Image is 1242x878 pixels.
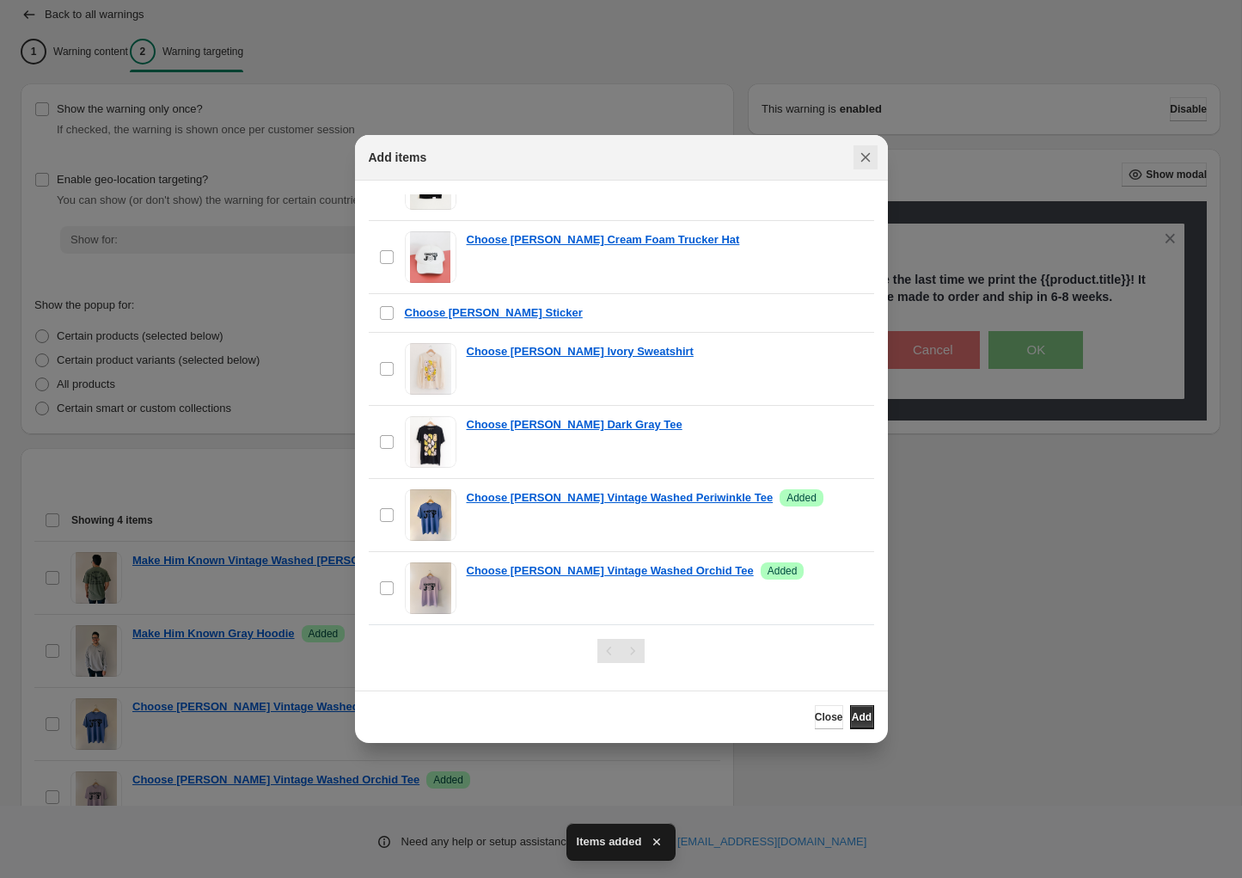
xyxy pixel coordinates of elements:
[467,562,754,580] a: Choose [PERSON_NAME] Vintage Washed Orchid Tee
[467,343,694,360] a: Choose [PERSON_NAME] Ivory Sweatshirt
[577,833,642,850] span: Items added
[369,149,427,166] h2: Add items
[768,564,798,578] span: Added
[786,491,817,505] span: Added
[467,231,740,249] a: Choose [PERSON_NAME] Cream Foam Trucker Hat
[815,710,843,724] span: Close
[815,705,843,729] button: Close
[467,489,774,507] a: Choose [PERSON_NAME] Vintage Washed Periwinkle Tee
[597,639,645,663] nav: Pagination
[850,705,874,729] button: Add
[405,304,583,322] a: Choose [PERSON_NAME] Sticker
[852,710,872,724] span: Add
[853,145,878,169] button: Close
[467,416,682,433] a: Choose [PERSON_NAME] Dark Gray Tee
